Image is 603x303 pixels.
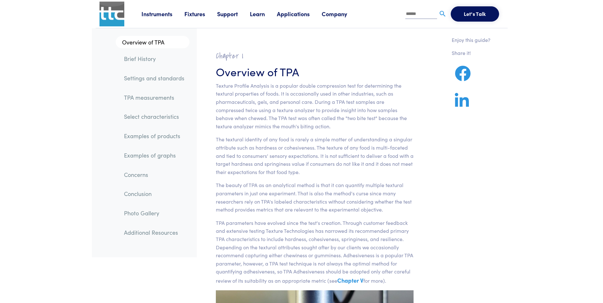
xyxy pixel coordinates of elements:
[119,71,189,85] a: Settings and standards
[277,10,322,18] a: Applications
[119,109,189,124] a: Select characteristics
[184,10,217,18] a: Fixtures
[451,6,499,22] button: Let's Talk
[116,36,189,49] a: Overview of TPA
[119,148,189,163] a: Examples of graphs
[99,2,124,26] img: ttc_logo_1x1_v1.0.png
[119,225,189,240] a: Additional Resources
[141,10,184,18] a: Instruments
[119,51,189,66] a: Brief History
[452,36,490,44] p: Enjoy this guide?
[250,10,277,18] a: Learn
[119,206,189,220] a: Photo Gallery
[216,51,414,61] h2: Chapter I
[216,135,414,176] p: The textural identity of any food is rarely a simple matter of understanding a singular attribute...
[322,10,359,18] a: Company
[216,181,414,213] p: The beauty of TPA as an analytical method is that it can quantify multiple textural parameters in...
[216,64,414,79] h3: Overview of TPA
[216,219,414,285] p: TPA parameters have evolved since the test's creation. Through customer feedback and extensive te...
[337,276,363,284] a: Chapter V
[119,90,189,105] a: TPA measurements
[452,100,472,108] a: Share on LinkedIn
[216,82,414,131] p: Texture Profile Analysis is a popular double compression test for determining the textural proper...
[217,10,250,18] a: Support
[119,167,189,182] a: Concerns
[452,49,490,57] p: Share it!
[119,129,189,143] a: Examples of products
[119,186,189,201] a: Conclusion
